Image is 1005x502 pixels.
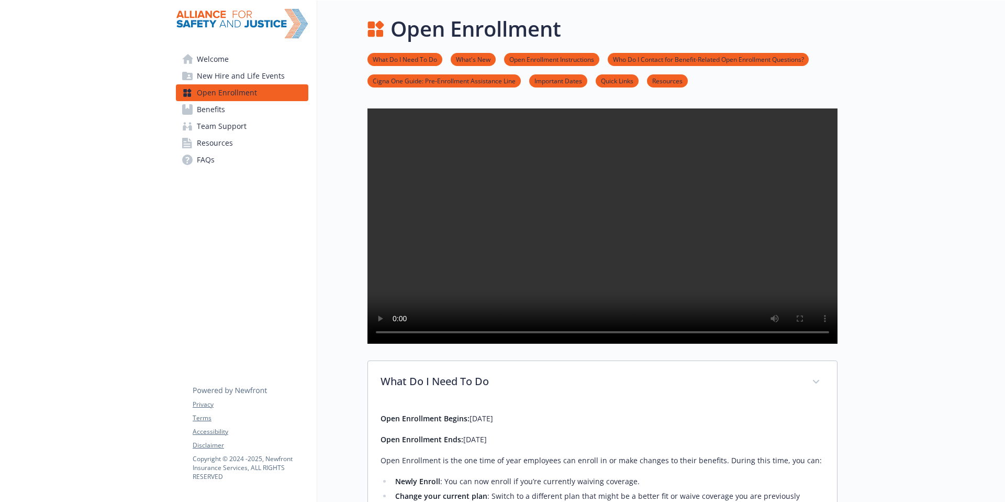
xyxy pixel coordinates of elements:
[193,427,308,436] a: Accessibility
[381,434,463,444] strong: Open Enrollment Ends:
[193,441,308,450] a: Disclaimer
[381,413,470,423] strong: Open Enrollment Begins:
[176,135,308,151] a: Resources
[367,75,521,85] a: Cigna One Guide: Pre-Enrollment Assistance Line
[504,54,599,64] a: Open Enrollment Instructions
[596,75,639,85] a: Quick Links
[193,454,308,481] p: Copyright © 2024 - 2025 , Newfront Insurance Services, ALL RIGHTS RESERVED
[368,361,837,404] div: What Do I Need To Do
[176,118,308,135] a: Team Support
[381,374,799,389] p: What Do I Need To Do
[197,118,247,135] span: Team Support
[193,400,308,409] a: Privacy
[176,101,308,118] a: Benefits
[197,135,233,151] span: Resources
[451,54,496,64] a: What's New
[529,75,587,85] a: Important Dates
[390,13,561,45] h1: Open Enrollment
[395,476,440,486] strong: Newly Enroll
[197,101,225,118] span: Benefits
[176,84,308,101] a: Open Enrollment
[381,454,824,467] p: Open Enrollment is the one time of year employees can enroll in or make changes to their benefits...
[197,68,285,84] span: New Hire and Life Events
[608,54,809,64] a: Who Do I Contact for Benefit-Related Open Enrollment Questions?
[176,51,308,68] a: Welcome
[381,412,824,425] p: [DATE]
[193,413,308,423] a: Terms
[395,491,487,501] strong: Change your current plan
[197,51,229,68] span: Welcome
[197,151,215,168] span: FAQs
[647,75,688,85] a: Resources
[176,151,308,168] a: FAQs
[367,54,442,64] a: What Do I Need To Do
[392,475,824,488] li: : You can now enroll if you’re currently waiving coverage.
[381,433,824,446] p: [DATE]
[176,68,308,84] a: New Hire and Life Events
[197,84,257,101] span: Open Enrollment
